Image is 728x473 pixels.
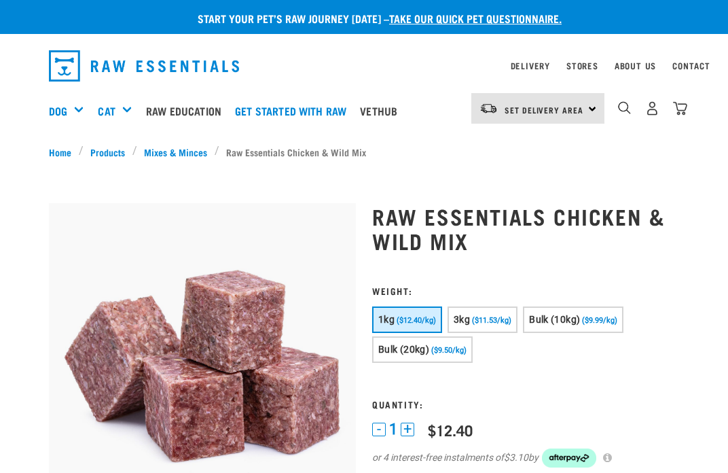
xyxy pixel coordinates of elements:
a: take our quick pet questionnaire. [389,15,562,21]
button: 3kg ($11.53/kg) [448,306,517,333]
nav: breadcrumbs [49,145,679,159]
span: ($9.99/kg) [582,316,617,325]
span: Bulk (20kg) [378,344,429,355]
button: + [401,423,414,436]
a: Vethub [357,84,407,138]
img: user.png [645,101,659,116]
a: Dog [49,103,67,119]
a: Get started with Raw [232,84,357,138]
span: 1 [389,422,397,436]
span: Bulk (10kg) [529,314,580,325]
span: ($12.40/kg) [397,316,436,325]
img: home-icon-1@2x.png [618,101,631,114]
button: Bulk (20kg) ($9.50/kg) [372,336,473,363]
nav: dropdown navigation [38,45,690,87]
span: ($11.53/kg) [472,316,511,325]
div: $12.40 [428,421,473,438]
span: $3.10 [504,451,528,465]
span: 1kg [378,314,395,325]
a: Home [49,145,79,159]
a: Products [84,145,132,159]
h1: Raw Essentials Chicken & Wild Mix [372,204,679,253]
a: Raw Education [143,84,232,138]
h3: Quantity: [372,399,679,409]
a: About Us [615,63,656,68]
a: Contact [672,63,710,68]
span: Set Delivery Area [505,107,583,112]
img: Raw Essentials Logo [49,50,239,82]
img: van-moving.png [479,103,498,115]
span: 3kg [454,314,470,325]
a: Mixes & Minces [137,145,215,159]
div: or 4 interest-free instalments of by [372,449,679,468]
a: Delivery [511,63,550,68]
button: 1kg ($12.40/kg) [372,306,442,333]
h3: Weight: [372,285,679,296]
span: ($9.50/kg) [431,346,467,355]
button: - [372,423,386,436]
button: Bulk (10kg) ($9.99/kg) [523,306,623,333]
img: Afterpay [542,449,596,468]
a: Cat [98,103,115,119]
img: home-icon@2x.png [673,101,687,116]
a: Stores [566,63,598,68]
